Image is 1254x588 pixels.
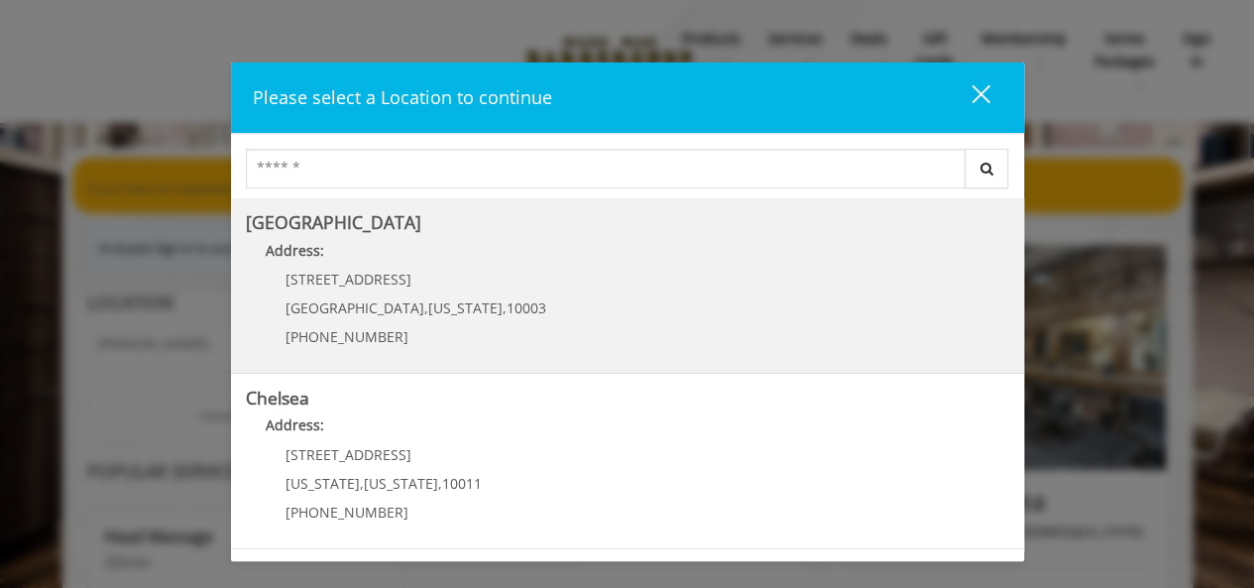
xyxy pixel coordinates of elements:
div: close dialog [949,83,988,113]
b: Address: [266,415,324,434]
span: 10011 [442,474,482,493]
span: Please select a Location to continue [253,85,552,109]
span: [STREET_ADDRESS] [285,445,411,464]
i: Search button [975,162,998,176]
span: 10003 [507,298,546,317]
span: [US_STATE] [428,298,503,317]
span: [PHONE_NUMBER] [285,327,408,346]
b: [GEOGRAPHIC_DATA] [246,210,421,234]
span: , [360,474,364,493]
span: [US_STATE] [285,474,360,493]
span: , [438,474,442,493]
span: [GEOGRAPHIC_DATA] [285,298,424,317]
span: , [503,298,507,317]
span: [STREET_ADDRESS] [285,270,411,289]
span: [US_STATE] [364,474,438,493]
div: Center Select [246,149,1009,198]
b: Chelsea [246,386,309,410]
b: Address: [266,241,324,260]
span: [PHONE_NUMBER] [285,503,408,522]
button: close dialog [935,77,1002,118]
input: Search Center [246,149,966,188]
span: , [424,298,428,317]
